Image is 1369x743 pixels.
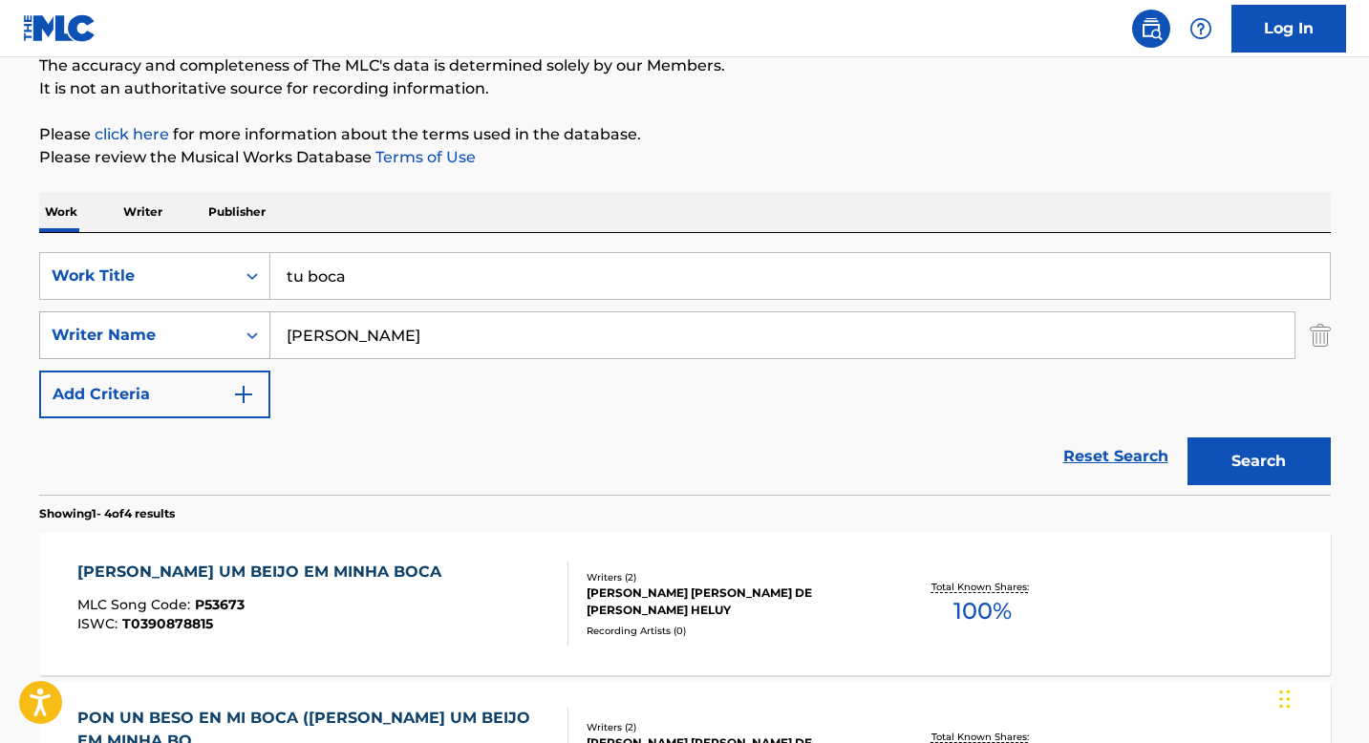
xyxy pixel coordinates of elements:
[39,252,1331,495] form: Search Form
[1182,10,1220,48] div: Help
[39,371,270,418] button: Add Criteria
[77,561,451,584] div: [PERSON_NAME] UM BEIJO EM MINHA BOCA
[372,148,476,166] a: Terms of Use
[931,580,1034,594] p: Total Known Shares:
[77,596,195,613] span: MLC Song Code :
[52,324,224,347] div: Writer Name
[39,77,1331,100] p: It is not an authoritative source for recording information.
[39,146,1331,169] p: Please review the Musical Works Database
[195,596,245,613] span: P53673
[953,594,1012,628] span: 100 %
[77,615,122,632] span: ISWC :
[39,123,1331,146] p: Please for more information about the terms used in the database.
[203,192,271,232] p: Publisher
[1187,437,1331,485] button: Search
[95,125,169,143] a: click here
[39,505,175,522] p: Showing 1 - 4 of 4 results
[118,192,168,232] p: Writer
[1231,5,1346,53] a: Log In
[23,14,96,42] img: MLC Logo
[52,265,224,287] div: Work Title
[587,584,875,619] div: [PERSON_NAME] [PERSON_NAME] DE [PERSON_NAME] HELUY
[587,720,875,734] div: Writers ( 2 )
[39,54,1331,77] p: The accuracy and completeness of The MLC's data is determined solely by our Members.
[587,624,875,638] div: Recording Artists ( 0 )
[587,570,875,584] div: Writers ( 2 )
[1310,311,1331,359] img: Delete Criterion
[1273,651,1369,743] iframe: Chat Widget
[122,615,213,632] span: T0390878815
[1189,17,1212,40] img: help
[39,192,83,232] p: Work
[1132,10,1170,48] a: Public Search
[1273,651,1369,743] div: Widget de chat
[1140,17,1163,40] img: search
[1054,435,1178,478] a: Reset Search
[232,383,255,406] img: 9d2ae6d4665cec9f34b9.svg
[39,532,1331,675] a: [PERSON_NAME] UM BEIJO EM MINHA BOCAMLC Song Code:P53673ISWC:T0390878815Writers (2)[PERSON_NAME] ...
[1279,670,1291,728] div: Arrastrar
